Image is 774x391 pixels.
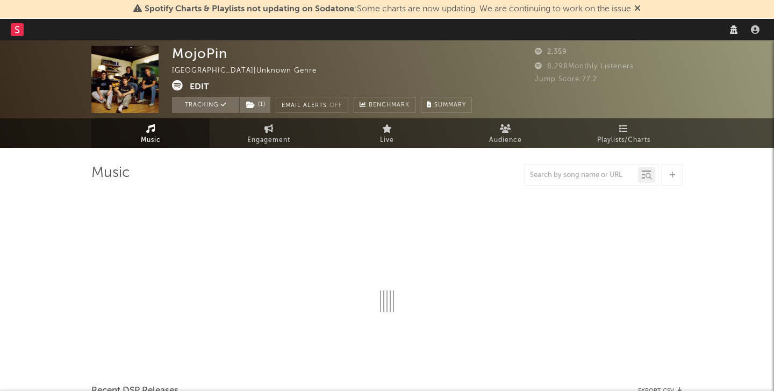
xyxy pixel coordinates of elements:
[91,118,210,148] a: Music
[240,97,270,113] button: (1)
[328,118,446,148] a: Live
[597,134,650,147] span: Playlists/Charts
[535,48,567,55] span: 2,359
[210,118,328,148] a: Engagement
[145,5,631,13] span: : Some charts are now updating. We are continuing to work on the issue
[535,76,597,83] span: Jump Score: 77.2
[564,118,683,148] a: Playlists/Charts
[535,63,634,70] span: 8,298 Monthly Listeners
[276,97,348,113] button: Email AlertsOff
[172,97,239,113] button: Tracking
[145,5,354,13] span: Spotify Charts & Playlists not updating on Sodatone
[172,65,329,77] div: [GEOGRAPHIC_DATA] | Unknown Genre
[354,97,415,113] a: Benchmark
[239,97,271,113] span: ( 1 )
[141,134,161,147] span: Music
[525,171,638,180] input: Search by song name or URL
[434,102,466,108] span: Summary
[421,97,472,113] button: Summary
[380,134,394,147] span: Live
[247,134,290,147] span: Engagement
[634,5,641,13] span: Dismiss
[172,46,227,61] div: MojoPin
[190,80,209,94] button: Edit
[329,103,342,109] em: Off
[446,118,564,148] a: Audience
[489,134,522,147] span: Audience
[369,99,410,112] span: Benchmark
